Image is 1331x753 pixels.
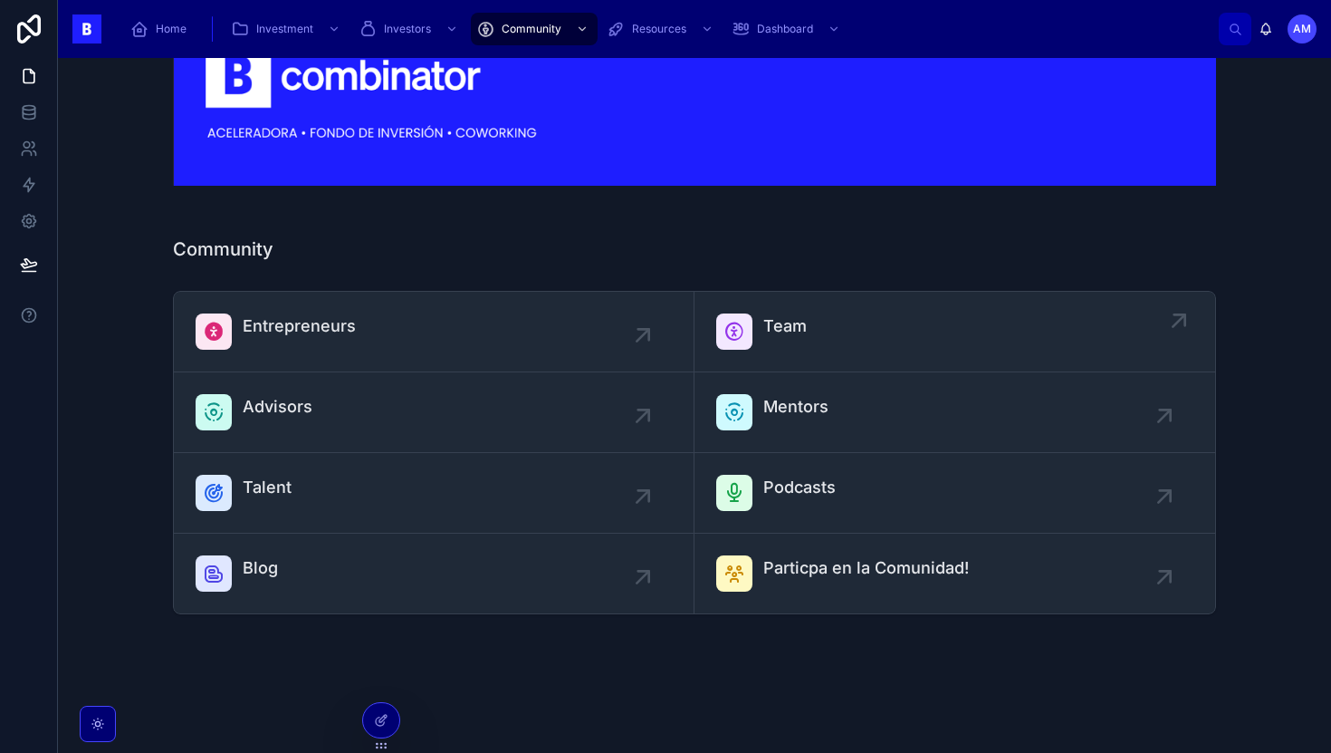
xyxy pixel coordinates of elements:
a: Resources [601,13,723,45]
a: Blog [174,534,694,613]
span: Resources [632,22,686,36]
a: Podcasts [694,453,1215,534]
a: Entrepreneurs [174,292,694,372]
a: Talent [174,453,694,534]
img: App logo [72,14,101,43]
a: Investment [225,13,350,45]
span: Advisors [243,394,312,420]
span: Investors [384,22,431,36]
span: Podcasts [763,475,836,500]
a: Advisors [174,372,694,453]
img: 18590-Captura-de-Pantalla-2024-03-07-a-las-17.49.44.png [173,1,1216,186]
a: Community [471,13,598,45]
span: Team [763,314,807,339]
div: scrollable content [116,9,1219,49]
a: Team [694,292,1215,372]
span: Home [156,22,187,36]
a: Mentors [694,372,1215,453]
span: Dashboard [757,22,813,36]
a: Particpa en la Comunidad! [694,534,1215,613]
span: Community [502,22,561,36]
a: Home [125,13,199,45]
span: Investment [256,22,313,36]
a: Investors [353,13,467,45]
span: Blog [243,555,278,581]
span: Mentors [763,394,828,420]
a: Dashboard [726,13,849,45]
h1: Community [173,237,273,262]
span: Entrepreneurs [243,314,356,339]
span: Particpa en la Comunidad! [763,555,969,581]
span: Talent [243,475,292,500]
span: AM [1293,22,1311,36]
